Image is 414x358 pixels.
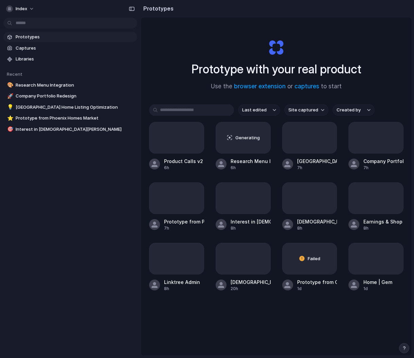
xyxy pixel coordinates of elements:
button: Site captured [284,104,328,116]
a: Company Portfolio Redesign7h [348,122,403,171]
a: Interest in [DEMOGRAPHIC_DATA][PERSON_NAME]8h [216,182,271,231]
a: [DEMOGRAPHIC_DATA][PERSON_NAME] Interests - Pink Background20h [216,243,271,292]
a: GeneratingResearch Menu Integration6h [216,122,271,171]
a: FailedPrototype from CSS Minecraft1d [282,243,337,292]
h1: Prototype with your real product [192,60,361,78]
div: [DEMOGRAPHIC_DATA][PERSON_NAME] Profile Preview [297,218,337,225]
h2: Prototypes [141,4,174,13]
span: Site captured [288,107,318,113]
a: [DEMOGRAPHIC_DATA][PERSON_NAME] Profile Preview8h [282,182,337,231]
span: Failed [308,255,320,262]
div: 20h [231,286,271,292]
div: 8h [363,225,403,231]
a: browser extension [234,83,286,90]
a: captures [294,83,319,90]
div: Earnings & Shop Insights Integration [363,218,403,225]
div: Linktree Admin [164,279,200,286]
button: Last edited [238,104,280,116]
div: 7h [297,165,337,171]
div: [GEOGRAPHIC_DATA] Home Listing Optimization [297,158,337,165]
div: Prototype from Phoenix Homes Market [164,218,204,225]
a: [GEOGRAPHIC_DATA] Home Listing Optimization7h [282,122,337,171]
div: 6h [164,165,204,171]
div: 1d [297,286,337,292]
div: Product Calls v2 - Comments Panel [164,158,204,165]
div: 7h [164,225,204,231]
div: Prototype from CSS Minecraft [297,279,337,286]
div: 8h [297,225,337,231]
div: 8h [164,286,200,292]
button: Index [3,3,38,14]
div: Home | Gem [363,279,392,286]
div: Company Portfolio Redesign [363,158,403,165]
div: 6h [231,165,271,171]
a: Earnings & Shop Insights Integration8h [348,182,403,231]
div: 7h [363,165,403,171]
span: Index [16,5,27,12]
a: Linktree Admin8h [149,243,204,292]
span: Use the or to start [211,82,342,91]
span: Generating [235,135,260,141]
div: 1d [363,286,392,292]
span: Last edited [242,107,267,113]
span: Created by [337,107,361,113]
div: Research Menu Integration [231,158,271,165]
div: 8h [231,225,271,231]
a: Prototype from Phoenix Homes Market7h [149,182,204,231]
button: Created by [332,104,375,116]
div: Interest in [DEMOGRAPHIC_DATA][PERSON_NAME] [231,218,271,225]
div: [DEMOGRAPHIC_DATA][PERSON_NAME] Interests - Pink Background [231,279,271,286]
a: Product Calls v2 - Comments Panel6h [149,122,204,171]
a: Home | Gem1d [348,243,403,292]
